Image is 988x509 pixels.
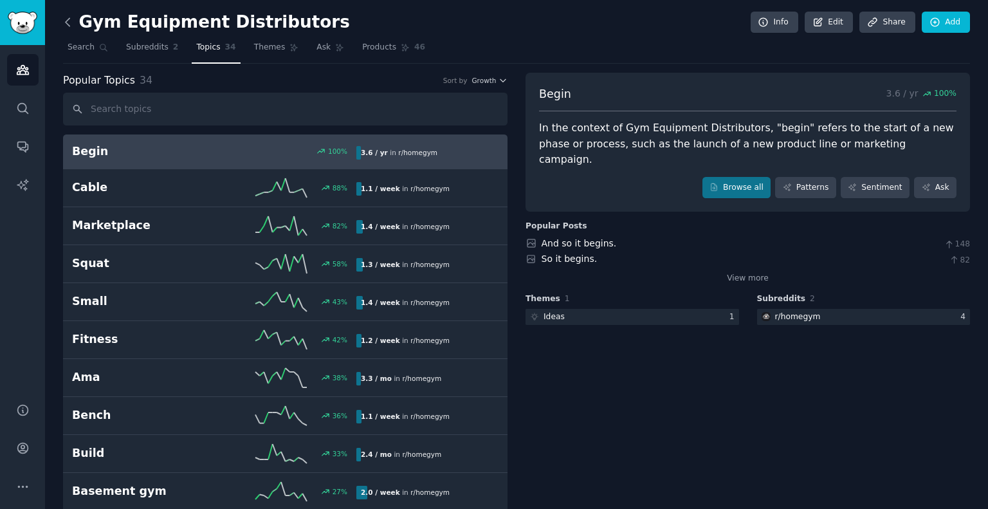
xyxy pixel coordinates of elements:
[949,255,970,266] span: 82
[63,245,508,283] a: Squat58%1.3 / weekin r/homegym
[333,259,347,268] div: 58 %
[72,407,214,423] h2: Bench
[356,410,454,423] div: in
[362,42,396,53] span: Products
[333,373,347,382] div: 38 %
[333,221,347,230] div: 82 %
[126,42,169,53] span: Subreddits
[316,42,331,53] span: Ask
[361,412,400,420] b: 1.1 / week
[914,177,956,199] a: Ask
[122,37,183,64] a: Subreddits2
[333,487,347,496] div: 27 %
[72,483,214,499] h2: Basement gym
[410,412,450,420] span: r/ homegym
[333,183,347,192] div: 88 %
[702,177,771,199] a: Browse all
[410,223,450,230] span: r/ homegym
[402,450,441,458] span: r/ homegym
[63,93,508,125] input: Search topics
[312,37,349,64] a: Ask
[192,37,240,64] a: Topics34
[63,37,113,64] a: Search
[63,73,135,89] span: Popular Topics
[471,76,496,85] span: Growth
[72,255,214,272] h2: Squat
[63,207,508,245] a: Marketplace82%1.4 / weekin r/homegym
[333,335,347,344] div: 42 %
[356,334,454,347] div: in
[361,375,392,382] b: 3.3 / mo
[356,220,454,234] div: in
[68,42,95,53] span: Search
[859,12,915,33] a: Share
[960,311,970,323] div: 4
[356,146,442,160] div: in
[356,372,446,385] div: in
[775,311,821,323] div: r/ homegym
[333,449,347,458] div: 33 %
[63,169,508,207] a: Cable88%1.1 / weekin r/homegym
[526,221,587,232] div: Popular Posts
[410,337,450,344] span: r/ homegym
[63,283,508,321] a: Small43%1.4 / weekin r/homegym
[72,217,214,234] h2: Marketplace
[810,294,815,303] span: 2
[63,12,350,33] h2: Gym Equipment Distributors
[72,369,214,385] h2: Ama
[358,37,430,64] a: Products46
[443,76,468,85] div: Sort by
[471,76,508,85] button: Growth
[63,397,508,435] a: Bench36%1.1 / weekin r/homegym
[361,488,400,496] b: 2.0 / week
[414,42,425,53] span: 46
[333,411,347,420] div: 36 %
[886,86,956,102] p: 3.6 / yr
[8,12,37,34] img: GummySearch logo
[173,42,179,53] span: 2
[542,238,617,248] a: And so it begins.
[361,261,400,268] b: 1.3 / week
[361,185,400,192] b: 1.1 / week
[196,42,220,53] span: Topics
[727,273,769,284] a: View more
[356,486,454,499] div: in
[805,12,853,33] a: Edit
[63,134,508,169] a: Begin100%3.6 / yrin r/homegym
[922,12,970,33] a: Add
[402,375,441,382] span: r/ homegym
[542,254,598,264] a: So it begins.
[361,450,392,458] b: 2.4 / mo
[526,293,560,305] span: Themes
[63,359,508,397] a: Ama38%3.3 / moin r/homegym
[72,143,214,160] h2: Begin
[539,86,571,102] span: Begin
[72,331,214,347] h2: Fitness
[775,177,836,199] a: Patterns
[944,239,970,250] span: 148
[225,42,236,53] span: 34
[63,321,508,359] a: Fitness42%1.2 / weekin r/homegym
[544,311,565,323] div: Ideas
[140,74,152,86] span: 34
[751,12,798,33] a: Info
[63,435,508,473] a: Build33%2.4 / moin r/homegym
[757,293,806,305] span: Subreddits
[356,258,454,272] div: in
[757,309,971,325] a: homegymr/homegym4
[250,37,304,64] a: Themes
[410,488,450,496] span: r/ homegym
[328,147,347,156] div: 100 %
[333,297,347,306] div: 43 %
[729,311,739,323] div: 1
[361,299,400,306] b: 1.4 / week
[410,185,450,192] span: r/ homegym
[361,223,400,230] b: 1.4 / week
[356,182,454,196] div: in
[565,294,570,303] span: 1
[361,337,400,344] b: 1.2 / week
[841,177,910,199] a: Sentiment
[410,299,450,306] span: r/ homegym
[72,293,214,310] h2: Small
[72,180,214,196] h2: Cable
